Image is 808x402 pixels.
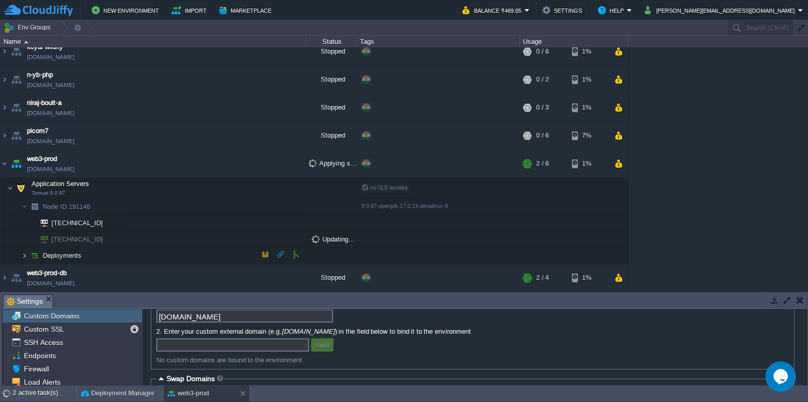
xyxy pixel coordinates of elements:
img: AMDAwAAAACH5BAEAAAAALAAAAAABAAEAAAICRAEAOw== [34,215,48,231]
div: Stopped [306,94,357,121]
span: Swap Domains [166,374,215,383]
a: [DOMAIN_NAME] [27,164,74,174]
div: Tags [357,36,519,47]
a: web3-prod-db [27,268,67,278]
span: Node ID: [43,203,69,210]
a: [DOMAIN_NAME] [27,136,74,146]
img: AMDAwAAAACH5BAEAAAAALAAAAAABAAEAAAICRAEAOw== [1,264,9,291]
button: Balance ₹469.05 [462,4,524,16]
button: Import [172,4,210,16]
div: 1% [572,94,605,121]
span: Applying settings... [309,159,376,167]
img: AMDAwAAAACH5BAEAAAAALAAAAAABAAEAAAICRAEAOw== [9,66,23,93]
span: Application Servers [31,179,91,188]
label: 2. Enter your custom external domain (e.g. ) in the field below to bind it to the environment [156,328,789,335]
a: Firewall [22,364,50,373]
button: Marketplace [219,4,274,16]
span: Tomcat 9.0.97 [32,190,65,196]
a: Deployments [42,251,83,260]
img: AMDAwAAAACH5BAEAAAAALAAAAAABAAEAAAICRAEAOw== [27,248,42,263]
a: SSH Access [22,338,65,347]
span: [DOMAIN_NAME] [27,278,74,288]
span: no SLB access [361,184,408,191]
a: Application ServersTomcat 9.0.97 [31,180,91,187]
img: AMDAwAAAACH5BAEAAAAALAAAAAABAAEAAAICRAEAOw== [9,122,23,149]
img: AMDAwAAAACH5BAEAAAAALAAAAAABAAEAAAICRAEAOw== [9,150,23,177]
img: AMDAwAAAACH5BAEAAAAALAAAAAABAAEAAAICRAEAOw== [27,215,34,231]
img: AMDAwAAAACH5BAEAAAAALAAAAAABAAEAAAICRAEAOw== [1,150,9,177]
div: Stopped [306,66,357,93]
img: AMDAwAAAACH5BAEAAAAALAAAAAABAAEAAAICRAEAOw== [14,178,28,198]
img: AMDAwAAAACH5BAEAAAAALAAAAAABAAEAAAICRAEAOw== [21,199,27,215]
a: Endpoints [22,351,58,360]
span: Settings [7,295,43,308]
a: picom7 [27,126,48,136]
a: [TECHNICAL_ID] [50,235,104,243]
iframe: chat widget [765,361,798,392]
img: AMDAwAAAACH5BAEAAAAALAAAAAABAAEAAAICRAEAOw== [27,231,34,247]
button: Help [598,4,627,16]
div: Stopped [306,122,357,149]
span: [TECHNICAL_ID] [50,231,104,247]
span: 191146 [42,202,92,211]
div: 7% [572,122,605,149]
div: Status [307,36,356,47]
a: niraj-boult-a [27,98,62,108]
div: 0 / 6 [536,122,549,149]
a: web3-prod [27,154,57,164]
a: Load Alerts [22,378,62,387]
img: AMDAwAAAACH5BAEAAAAALAAAAAABAAEAAAICRAEAOw== [9,38,23,65]
div: Stopped [306,38,357,65]
div: 0 / 3 [536,94,549,121]
div: Name [1,36,305,47]
div: 0 / 2 [536,66,549,93]
button: Settings [542,4,585,16]
div: 2 / 4 [536,264,549,291]
img: AMDAwAAAACH5BAEAAAAALAAAAAABAAEAAAICRAEAOw== [34,231,48,247]
a: [DOMAIN_NAME] [27,80,74,90]
a: Node ID:191146 [42,202,92,211]
img: AMDAwAAAACH5BAEAAAAALAAAAAABAAEAAAICRAEAOw== [24,41,29,43]
i: [DOMAIN_NAME] [282,328,335,335]
span: 9.0.97-openjdk-17.0.13-almalinux-9 [361,203,448,209]
span: Updating... [312,235,354,243]
div: No custom domains are bound to the environment [156,356,789,364]
button: Env Groups [4,20,54,35]
img: AMDAwAAAACH5BAEAAAAALAAAAAABAAEAAAICRAEAOw== [1,66,9,93]
div: 0 / 6 [536,38,549,65]
div: 2 / 6 [536,150,549,177]
button: Deployment Manager [81,388,154,398]
img: AMDAwAAAACH5BAEAAAAALAAAAAABAAEAAAICRAEAOw== [1,38,9,65]
a: n-yb-php [27,70,53,80]
div: Usage [520,36,628,47]
a: [DOMAIN_NAME] [27,52,74,62]
img: AMDAwAAAACH5BAEAAAAALAAAAAABAAEAAAICRAEAOw== [9,264,23,291]
div: 1% [572,264,605,291]
button: [PERSON_NAME][EMAIL_ADDRESS][DOMAIN_NAME] [645,4,798,16]
img: AMDAwAAAACH5BAEAAAAALAAAAAABAAEAAAICRAEAOw== [7,178,13,198]
div: Stopped [306,264,357,291]
div: 1% [572,66,605,93]
a: [DOMAIN_NAME] [27,108,74,118]
a: Custom SSL [22,325,66,334]
a: Custom Domains [22,311,81,320]
img: AMDAwAAAACH5BAEAAAAALAAAAAABAAEAAAICRAEAOw== [9,94,23,121]
img: CloudJiffy [4,4,73,17]
img: AMDAwAAAACH5BAEAAAAALAAAAAABAAEAAAICRAEAOw== [1,122,9,149]
span: [TECHNICAL_ID] [50,215,104,231]
button: Bind [313,340,332,350]
div: 1% [572,38,605,65]
img: AMDAwAAAACH5BAEAAAAALAAAAAABAAEAAAICRAEAOw== [21,248,27,263]
button: New Environment [92,4,162,16]
div: 1% [572,150,605,177]
img: AMDAwAAAACH5BAEAAAAALAAAAAABAAEAAAICRAEAOw== [27,199,42,215]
